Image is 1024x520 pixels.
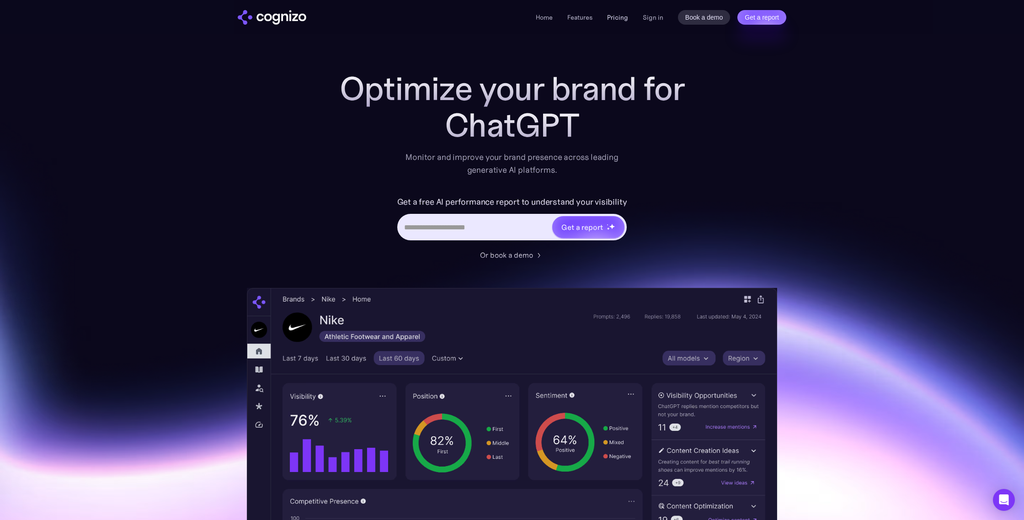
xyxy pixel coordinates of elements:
[993,489,1015,511] div: Open Intercom Messenger
[607,224,608,225] img: star
[678,10,731,25] a: Book a demo
[561,222,603,233] div: Get a report
[551,215,625,239] a: Get a reportstarstarstar
[480,249,544,260] a: Or book a demo
[536,13,553,21] a: Home
[238,10,306,25] img: cognizo logo
[567,13,592,21] a: Features
[238,10,306,25] a: home
[397,195,627,245] form: Hero URL Input Form
[480,249,533,260] div: Or book a demo
[607,13,628,21] a: Pricing
[400,151,624,176] div: Monitor and improve your brand presence across leading generative AI platforms.
[643,12,663,23] a: Sign in
[609,223,615,229] img: star
[329,70,695,107] h1: Optimize your brand for
[607,227,610,230] img: star
[397,195,627,209] label: Get a free AI performance report to understand your visibility
[329,107,695,143] div: ChatGPT
[737,10,786,25] a: Get a report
